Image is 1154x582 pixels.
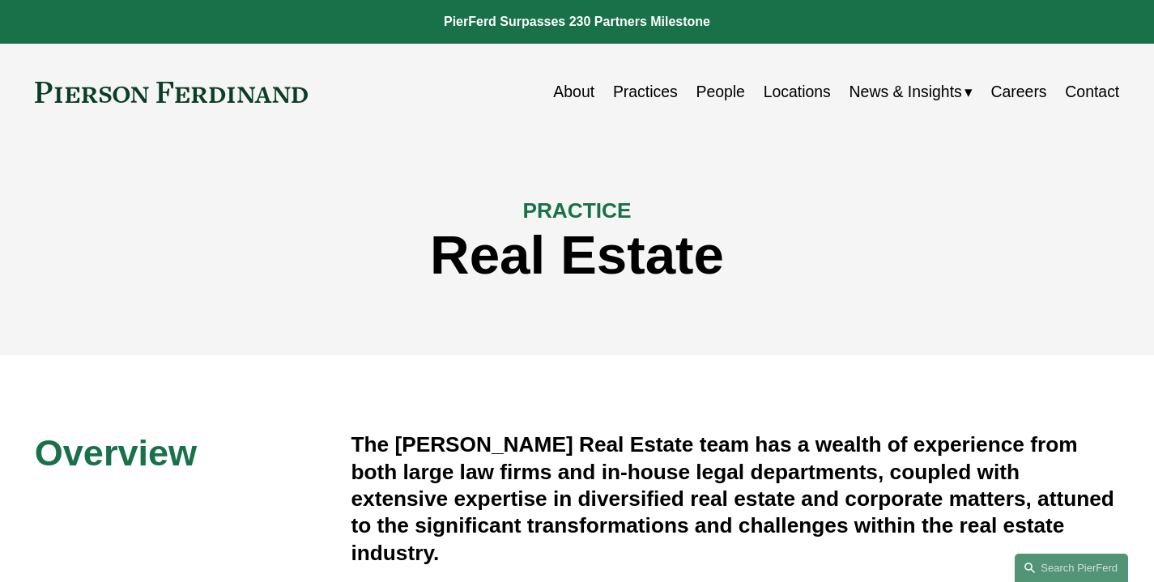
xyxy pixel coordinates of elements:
[553,76,594,108] a: About
[35,224,1120,287] h1: Real Estate
[850,78,962,106] span: News & Insights
[351,431,1119,567] h4: The [PERSON_NAME] Real Estate team has a wealth of experience from both large law firms and in-ho...
[850,76,973,108] a: folder dropdown
[764,76,831,108] a: Locations
[1015,554,1128,582] a: Search this site
[991,76,1047,108] a: Careers
[35,432,197,474] span: Overview
[696,76,744,108] a: People
[522,198,631,223] span: PRACTICE
[1065,76,1119,108] a: Contact
[613,76,678,108] a: Practices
